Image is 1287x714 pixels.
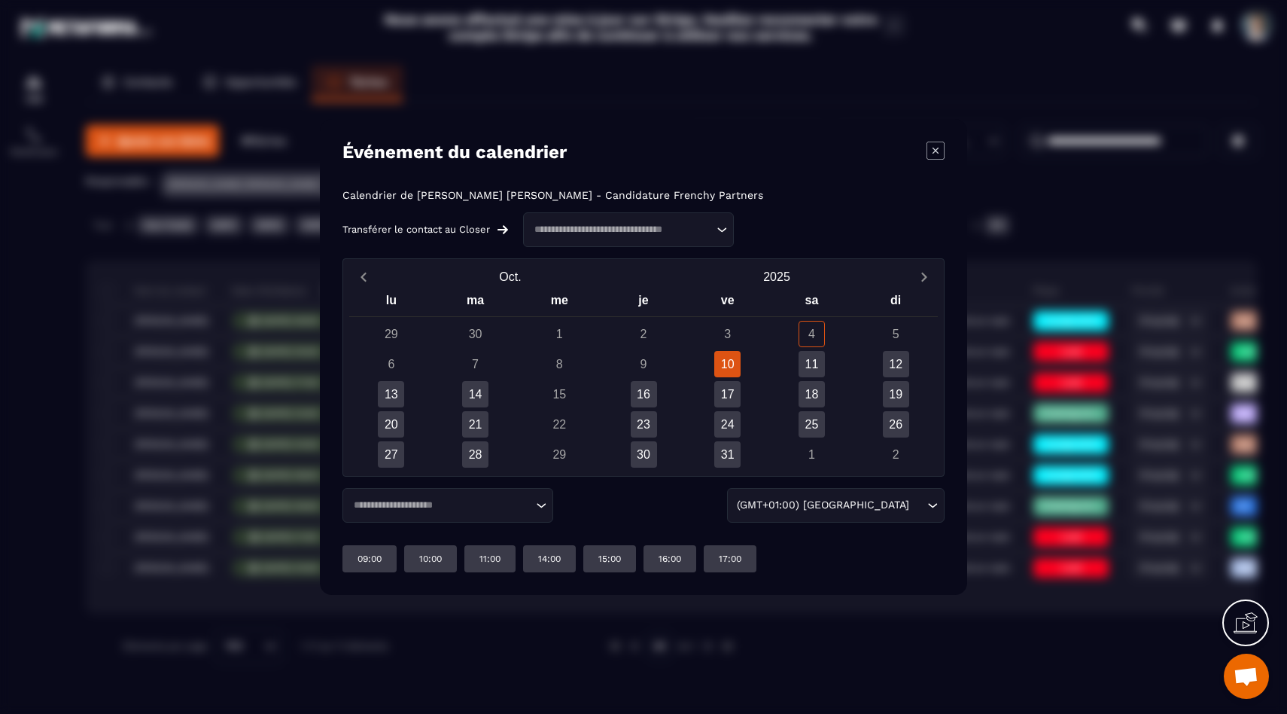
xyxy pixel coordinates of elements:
[546,321,573,347] div: 1
[799,411,825,438] div: 25
[378,351,404,377] div: 6
[883,441,909,468] div: 2
[546,351,573,377] div: 8
[546,441,573,468] div: 29
[883,411,909,438] div: 26
[686,290,770,316] div: ve
[770,290,854,316] div: sa
[883,381,909,407] div: 19
[378,321,404,347] div: 29
[719,553,741,565] p: 17:00
[517,290,601,316] div: me
[631,441,657,468] div: 30
[631,351,657,377] div: 9
[714,381,741,407] div: 17
[598,553,621,565] p: 15:00
[727,488,945,523] div: Search for option
[348,498,532,513] input: Search for option
[462,321,488,347] div: 30
[546,381,573,407] div: 15
[799,321,825,347] div: 4
[1224,654,1269,699] div: Ouvrir le chat
[349,290,938,468] div: Calendar wrapper
[349,321,938,468] div: Calendar days
[377,264,643,290] button: Open months overlay
[883,321,909,347] div: 5
[538,553,561,565] p: 14:00
[714,321,741,347] div: 3
[883,351,909,377] div: 12
[799,381,825,407] div: 18
[714,351,741,377] div: 10
[523,212,734,247] div: Search for option
[462,441,488,468] div: 28
[853,290,938,316] div: di
[714,441,741,468] div: 31
[419,553,442,565] p: 10:00
[529,222,713,237] input: Search for option
[631,411,657,438] div: 23
[462,351,488,377] div: 7
[799,441,825,468] div: 1
[643,264,910,290] button: Open years overlay
[733,497,912,514] span: (GMT+01:00) [GEOGRAPHIC_DATA]
[714,411,741,438] div: 24
[799,351,825,377] div: 11
[912,497,923,514] input: Search for option
[462,411,488,438] div: 21
[462,381,488,407] div: 14
[349,267,377,287] button: Previous month
[659,553,681,565] p: 16:00
[378,381,404,407] div: 13
[546,411,573,438] div: 22
[910,267,938,287] button: Next month
[342,488,553,523] div: Search for option
[601,290,686,316] div: je
[342,224,490,236] p: Transférer le contact au Closer
[479,553,500,565] p: 11:00
[342,142,567,163] h4: Événement du calendrier
[357,553,382,565] p: 09:00
[631,381,657,407] div: 16
[631,321,657,347] div: 2
[342,189,763,201] p: Calendrier de [PERSON_NAME] [PERSON_NAME] - Candidature Frenchy Partners
[349,290,434,316] div: lu
[378,441,404,468] div: 27
[434,290,518,316] div: ma
[378,411,404,438] div: 20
